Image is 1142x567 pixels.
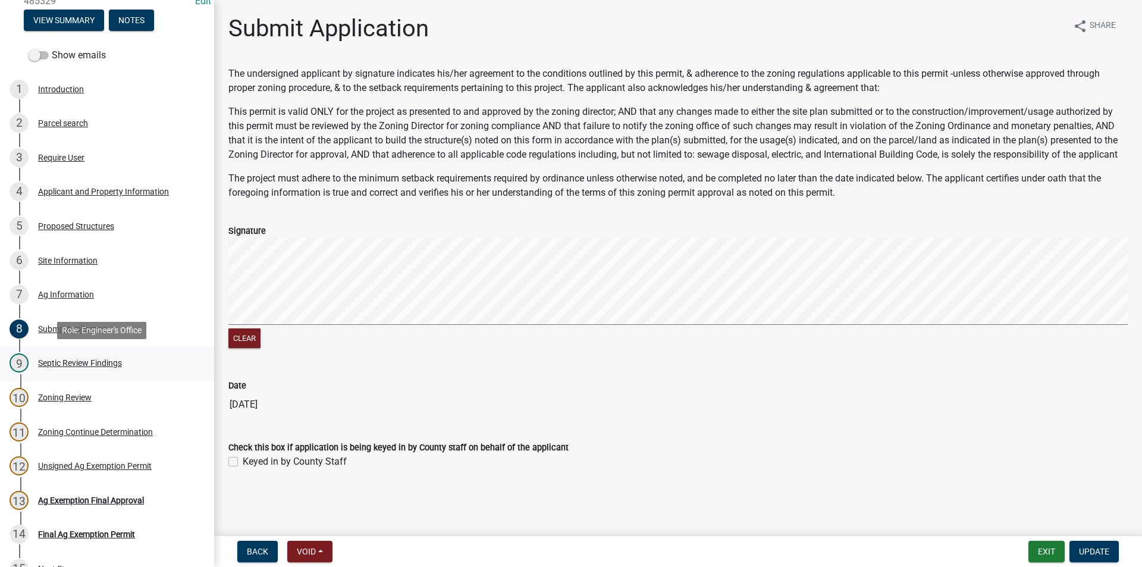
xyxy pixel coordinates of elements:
div: Require User [38,154,84,162]
span: Void [297,547,316,556]
label: Show emails [29,48,106,62]
div: 8 [10,319,29,339]
div: Zoning Continue Determination [38,428,153,436]
div: 1 [10,80,29,99]
div: Introduction [38,85,84,93]
button: Update [1069,541,1119,562]
div: Ag Exemption Final Approval [38,496,144,505]
div: Site Information [38,256,98,265]
button: Exit [1028,541,1065,562]
p: The project must adhere to the minimum setback requirements required by ordinance unless otherwis... [228,171,1128,200]
div: Role: Engineer's Office [57,322,146,339]
div: 11 [10,422,29,441]
div: Parcel search [38,119,88,127]
div: 9 [10,353,29,372]
div: 10 [10,388,29,407]
div: 12 [10,456,29,475]
div: 3 [10,148,29,167]
span: Back [247,547,268,556]
label: Date [228,382,246,390]
div: 14 [10,525,29,544]
div: Submit Application [38,325,108,333]
span: Update [1079,547,1109,556]
span: Share [1090,19,1116,33]
div: Final Ag Exemption Permit [38,530,135,538]
p: This permit is valid ONLY for the project as presented to and approved by the zoning director; AN... [228,105,1128,162]
div: Applicant and Property Information [38,187,169,196]
h1: Submit Application [228,14,429,43]
label: Signature [228,227,266,236]
button: Back [237,541,278,562]
p: The undersigned applicant by signature indicates his/her agreement to the conditions outlined by ... [228,67,1128,95]
button: Void [287,541,332,562]
div: 6 [10,251,29,270]
div: 13 [10,491,29,510]
div: 2 [10,114,29,133]
label: Check this box if application is being keyed in by County staff on behalf of the applicant [228,444,569,452]
i: share [1073,19,1087,33]
button: View Summary [24,10,104,31]
button: Clear [228,328,261,348]
button: Notes [109,10,154,31]
div: 5 [10,217,29,236]
wm-modal-confirm: Summary [24,16,104,26]
div: 4 [10,182,29,201]
div: Ag Information [38,290,94,299]
button: shareShare [1063,14,1125,37]
wm-modal-confirm: Notes [109,16,154,26]
div: 7 [10,285,29,304]
label: Keyed in by County Staff [243,455,347,469]
div: Proposed Structures [38,222,114,230]
div: Zoning Review [38,393,92,402]
div: Septic Review Findings [38,359,122,367]
div: Unsigned Ag Exemption Permit [38,462,152,470]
